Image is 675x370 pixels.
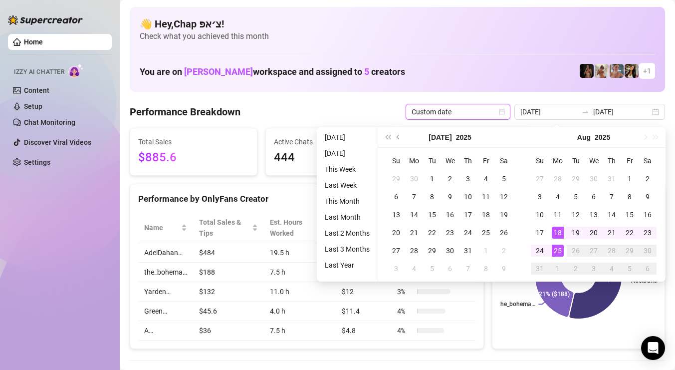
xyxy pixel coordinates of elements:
[423,188,441,206] td: 2025-07-08
[264,321,336,341] td: 7.5 h
[321,163,374,175] li: This Week
[639,152,657,170] th: Sa
[621,170,639,188] td: 2025-08-01
[264,282,336,302] td: 11.0 h
[581,108,589,116] span: to
[477,206,495,224] td: 2025-07-18
[534,173,546,185] div: 27
[606,173,618,185] div: 31
[567,206,585,224] td: 2025-08-12
[477,188,495,206] td: 2025-07-11
[423,242,441,260] td: 2025-07-29
[412,104,504,119] span: Custom date
[549,170,567,188] td: 2025-07-28
[444,173,456,185] div: 2
[462,245,474,257] div: 31
[552,173,564,185] div: 28
[567,242,585,260] td: 2025-08-26
[321,259,374,271] li: Last Year
[495,170,513,188] td: 2025-07-05
[549,152,567,170] th: Mo
[459,224,477,242] td: 2025-07-24
[264,302,336,321] td: 4.0 h
[405,188,423,206] td: 2025-07-07
[423,224,441,242] td: 2025-07-22
[577,127,591,147] button: Choose a month
[24,118,75,126] a: Chat Monitoring
[477,170,495,188] td: 2025-07-04
[140,31,655,42] span: Check what you achieved this month
[498,209,510,221] div: 19
[462,227,474,239] div: 24
[193,282,264,302] td: $132
[477,260,495,278] td: 2025-08-08
[570,245,582,257] div: 26
[495,206,513,224] td: 2025-07-19
[585,188,603,206] td: 2025-08-06
[603,224,621,242] td: 2025-08-21
[462,209,474,221] div: 17
[193,263,264,282] td: $188
[567,152,585,170] th: Tu
[549,260,567,278] td: 2025-09-01
[390,263,402,275] div: 3
[495,260,513,278] td: 2025-08-09
[387,152,405,170] th: Su
[459,188,477,206] td: 2025-07-10
[462,173,474,185] div: 3
[641,336,665,360] div: Open Intercom Messenger
[480,227,492,239] div: 25
[567,224,585,242] td: 2025-08-19
[639,188,657,206] td: 2025-08-09
[531,152,549,170] th: Su
[390,227,402,239] div: 20
[140,17,655,31] h4: 👋 Hey, Chap צ׳אפ !
[390,209,402,221] div: 13
[444,191,456,203] div: 9
[595,64,609,78] img: Green
[606,191,618,203] div: 7
[397,306,413,317] span: 4 %
[498,227,510,239] div: 26
[138,302,193,321] td: Green…
[480,209,492,221] div: 18
[390,191,402,203] div: 6
[603,188,621,206] td: 2025-08-07
[390,245,402,257] div: 27
[8,15,83,25] img: logo-BBDzfeDw.svg
[459,260,477,278] td: 2025-08-07
[397,325,413,336] span: 4 %
[606,209,618,221] div: 14
[534,245,546,257] div: 24
[624,263,636,275] div: 5
[423,170,441,188] td: 2025-07-01
[24,38,43,46] a: Home
[567,170,585,188] td: 2025-07-29
[405,242,423,260] td: 2025-07-28
[552,191,564,203] div: 4
[603,260,621,278] td: 2025-09-04
[621,188,639,206] td: 2025-08-08
[549,224,567,242] td: 2025-08-18
[405,170,423,188] td: 2025-06-30
[603,170,621,188] td: 2025-07-31
[264,263,336,282] td: 7.5 h
[138,321,193,341] td: A…
[581,108,589,116] span: swap-right
[624,191,636,203] div: 8
[549,188,567,206] td: 2025-08-04
[534,209,546,221] div: 10
[264,243,336,263] td: 19.5 h
[397,286,413,297] span: 3 %
[144,222,179,233] span: Name
[138,213,193,243] th: Name
[593,106,650,117] input: End date
[441,170,459,188] td: 2025-07-02
[639,260,657,278] td: 2025-09-06
[603,206,621,224] td: 2025-08-14
[138,243,193,263] td: AdelDahan…
[456,127,471,147] button: Choose a year
[387,242,405,260] td: 2025-07-27
[426,227,438,239] div: 22
[270,217,322,239] div: Est. Hours Worked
